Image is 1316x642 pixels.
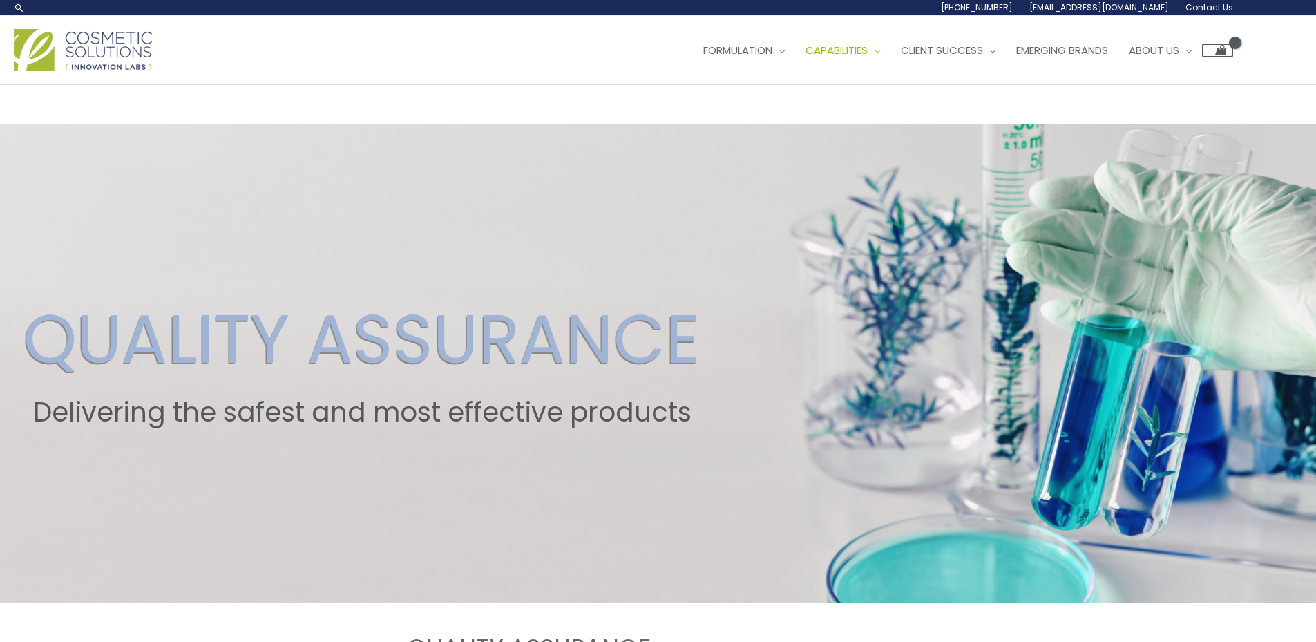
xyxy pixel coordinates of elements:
[23,299,700,380] h2: QUALITY ASSURANCE
[890,30,1006,71] a: Client Success
[1006,30,1118,71] a: Emerging Brands
[23,397,700,428] h2: Delivering the safest and most effective products
[693,30,795,71] a: Formulation
[805,43,868,57] span: Capabilities
[795,30,890,71] a: Capabilities
[1185,1,1233,13] span: Contact Us
[1202,44,1233,57] a: View Shopping Cart, empty
[1118,30,1202,71] a: About Us
[1029,1,1169,13] span: [EMAIL_ADDRESS][DOMAIN_NAME]
[14,29,152,71] img: Cosmetic Solutions Logo
[683,30,1233,71] nav: Site Navigation
[941,1,1013,13] span: [PHONE_NUMBER]
[901,43,983,57] span: Client Success
[1129,43,1179,57] span: About Us
[1016,43,1108,57] span: Emerging Brands
[703,43,772,57] span: Formulation
[14,2,25,13] a: Search icon link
